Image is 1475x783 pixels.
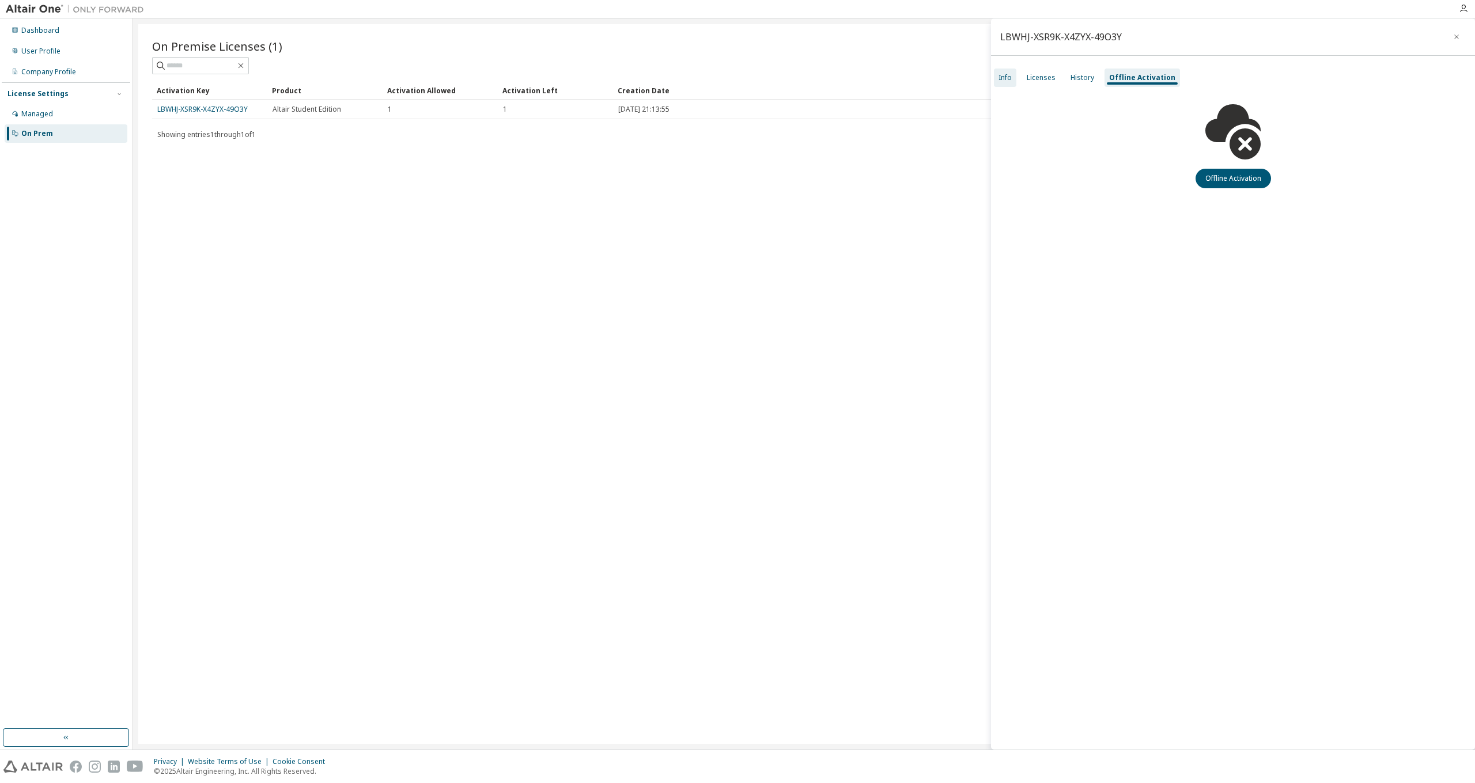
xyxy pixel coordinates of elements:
[127,761,143,773] img: youtube.svg
[618,105,670,114] span: [DATE] 21:13:55
[157,104,248,114] a: LBWHJ-XSR9K-X4ZYX-49O3Y
[21,47,60,56] div: User Profile
[157,81,263,100] div: Activation Key
[1071,73,1094,82] div: History
[154,766,332,776] p: © 2025 Altair Engineering, Inc. All Rights Reserved.
[157,130,256,139] span: Showing entries 1 through 1 of 1
[21,109,53,119] div: Managed
[7,89,69,98] div: License Settings
[108,761,120,773] img: linkedin.svg
[618,81,1405,100] div: Creation Date
[70,761,82,773] img: facebook.svg
[21,129,53,138] div: On Prem
[503,105,507,114] span: 1
[1000,32,1122,41] div: LBWHJ-XSR9K-X4ZYX-49O3Y
[154,757,188,766] div: Privacy
[188,757,273,766] div: Website Terms of Use
[1027,73,1056,82] div: Licenses
[152,38,282,54] span: On Premise Licenses (1)
[502,81,608,100] div: Activation Left
[272,81,378,100] div: Product
[89,761,101,773] img: instagram.svg
[1196,169,1271,188] button: Offline Activation
[999,73,1012,82] div: Info
[6,3,150,15] img: Altair One
[21,67,76,77] div: Company Profile
[387,81,493,100] div: Activation Allowed
[1109,73,1175,82] div: Offline Activation
[21,26,59,35] div: Dashboard
[273,105,341,114] span: Altair Student Edition
[388,105,392,114] span: 1
[273,757,332,766] div: Cookie Consent
[3,761,63,773] img: altair_logo.svg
